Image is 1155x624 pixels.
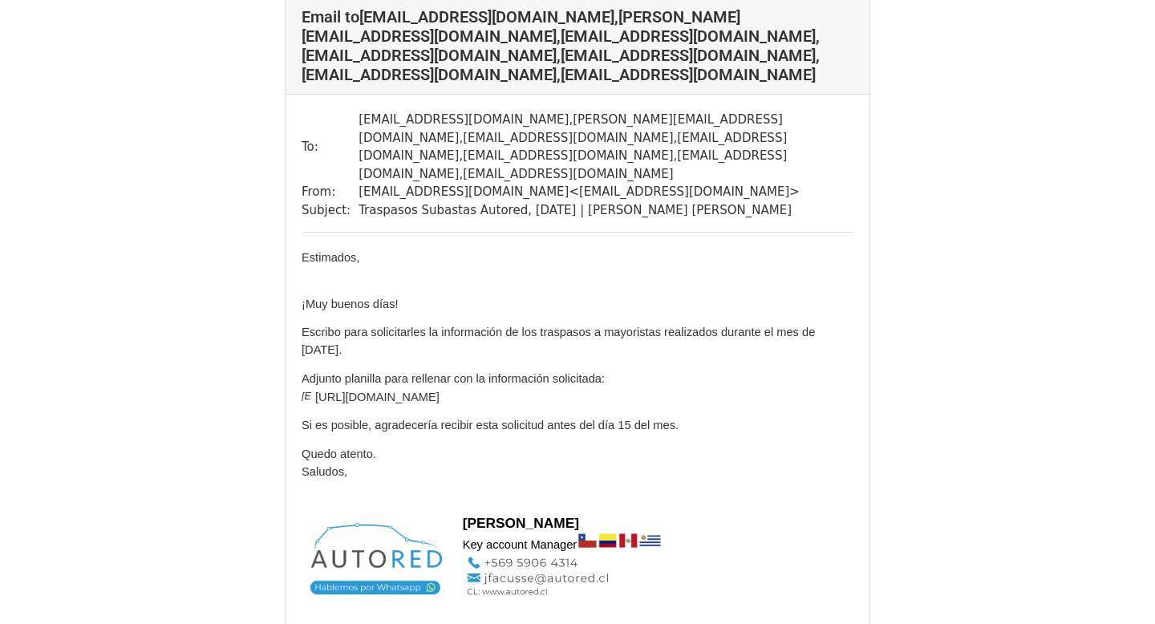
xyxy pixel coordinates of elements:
[302,326,818,356] span: Escribo para solicitarles la información de los traspasos a mayoristas realizados durante el mes ...
[315,391,440,403] span: [URL][DOMAIN_NAME]
[308,515,445,579] img: AD_4nXeOSvGvGOPFGY8D7gwto6rq535aUexVsRQHR0yTiEjLAlyN5GxIUsiCk284Y8Ewf1zDXeT90AL-xjpBJqiv1_5IurDtu...
[463,538,577,551] span: Key account Manager
[359,183,853,201] td: [EMAIL_ADDRESS][DOMAIN_NAME] < [EMAIL_ADDRESS][DOMAIN_NAME] >
[577,532,661,549] img: AD_4nXegB8OdL7lX9R70luUHgtQW1h-3stiTh4dFDTPXqP5guBaTaERQ0ExDEJ9yNotdnjbJf-WU8iw8rjA9BJnLW7x6dhJSD...
[463,553,626,604] img: AD_4nXfbFLbWcc2Dra-0yucAxDo0PGny7GkHI5ysrF0G6jPaq54dCrAknw-eKYA80n3X_JFLEumYKkzcHL6ouw3ZRLuvwr9E1...
[302,201,359,220] td: Subject:
[302,465,347,478] span: Saludos,
[302,7,853,84] h4: Email to [EMAIL_ADDRESS][DOMAIN_NAME] , [PERSON_NAME][EMAIL_ADDRESS][DOMAIN_NAME] , [EMAIL_ADDRES...
[302,183,359,201] td: From:
[1075,547,1155,624] div: Widget de chat
[463,515,579,531] span: [PERSON_NAME]
[302,448,376,460] span: Quedo atento.
[359,111,853,183] td: [EMAIL_ADDRESS][DOMAIN_NAME] , [PERSON_NAME][EMAIL_ADDRESS][DOMAIN_NAME] , [EMAIL_ADDRESS][DOMAIN...
[302,298,399,310] span: ¡Muy buenos días!
[302,372,605,385] span: Adjunto planilla para rellenar con la información solicitada:
[302,419,679,432] span: Si es posible, agradecería recibir esta solicitud antes del día 15 del mes.
[1075,547,1155,624] iframe: Chat Widget
[302,111,359,183] td: To:
[302,251,360,264] span: Estimados,
[359,201,853,220] td: Traspasos Subastas Autored, [DATE] | [PERSON_NAME] [PERSON_NAME]
[308,576,444,598] img: AD_4nXdCKHf_N7X4YBIh93SkrHoe40CVUB1US2tahgqR8Mnuss3LADfIKosWcwjS4eDK99RNm25goa0bV_IONDrTc0NLKMMmU...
